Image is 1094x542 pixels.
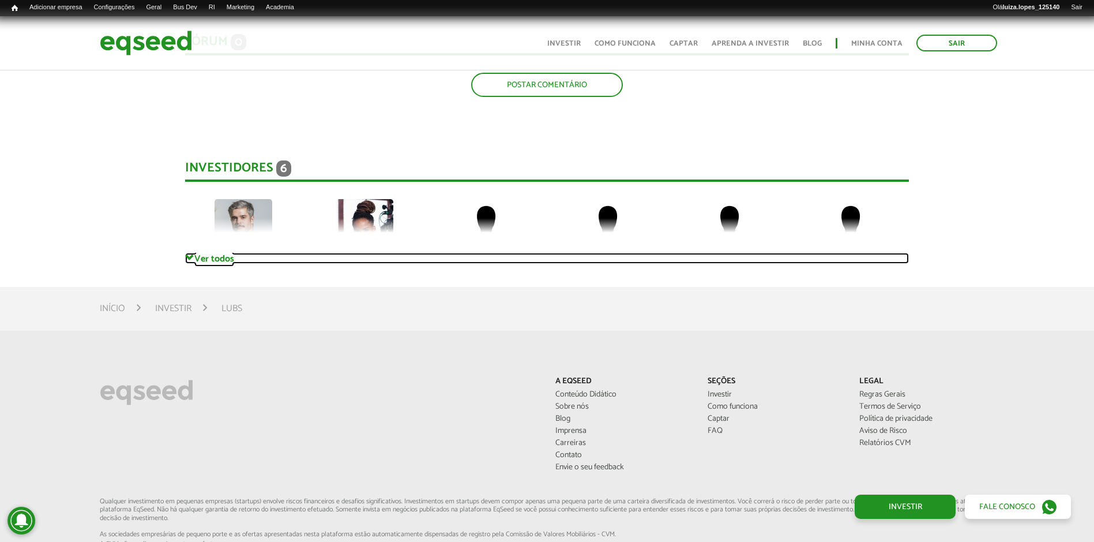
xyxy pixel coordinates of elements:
a: Marketing [221,3,260,12]
a: Carreiras [555,439,690,447]
a: Imprensa [555,427,690,435]
p: Seções [708,377,842,387]
a: Ver todos [185,253,909,264]
a: Oláluiza.lopes_125140 [987,3,1065,12]
a: Academia [260,3,300,12]
a: Minha conta [851,40,903,47]
a: Fale conosco [965,495,1071,519]
a: Sair [1065,3,1088,12]
img: picture-123564-1758224931.png [215,199,272,257]
img: default-user.png [822,199,879,257]
span: As sociedades empresárias de pequeno porte e as ofertas apresentadas nesta plataforma estão aut... [100,531,994,538]
a: Como funciona [708,403,842,411]
img: EqSeed [100,28,192,58]
a: Como funciona [595,40,656,47]
a: Investir [855,495,956,519]
a: Geral [140,3,167,12]
li: Lubs [221,301,242,316]
img: EqSeed Logo [100,377,193,408]
a: Bus Dev [167,3,203,12]
a: Regras Gerais [859,391,994,399]
p: A EqSeed [555,377,690,387]
img: default-user.png [701,199,758,257]
a: Captar [708,415,842,423]
p: Legal [859,377,994,387]
a: Investir [155,304,191,313]
a: Investir [547,40,581,47]
a: Aviso de Risco [859,427,994,435]
div: Investidores [185,160,909,182]
a: Conteúdo Didático [555,391,690,399]
a: Captar [670,40,698,47]
a: Postar comentário [471,73,623,97]
a: Sair [916,35,997,51]
img: picture-90970-1668946421.jpg [336,199,393,257]
strong: luiza.lopes_125140 [1003,3,1060,10]
a: Termos de Serviço [859,403,994,411]
a: Investir [708,391,842,399]
a: RI [203,3,221,12]
a: Aprenda a investir [712,40,789,47]
a: Política de privacidade [859,415,994,423]
span: Início [12,4,18,12]
span: 6 [276,160,291,177]
img: default-user.png [457,199,515,257]
a: Configurações [88,3,141,12]
a: Adicionar empresa [24,3,88,12]
a: Sobre nós [555,403,690,411]
a: Envie o seu feedback [555,463,690,472]
a: FAQ [708,427,842,435]
img: default-user.png [579,199,637,257]
a: Relatórios CVM [859,439,994,447]
a: Blog [555,415,690,423]
a: Início [100,304,125,313]
a: Contato [555,451,690,459]
a: Início [6,3,24,14]
a: Blog [803,40,822,47]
